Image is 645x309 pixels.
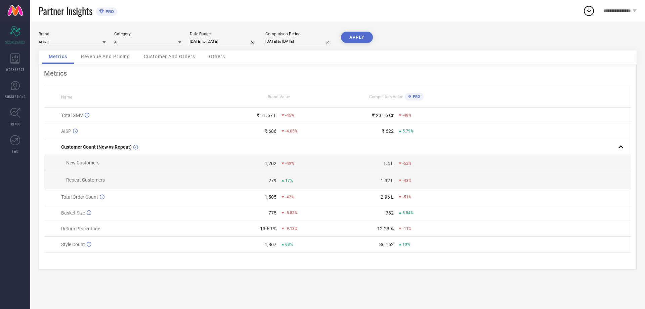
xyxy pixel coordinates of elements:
[12,149,18,154] span: FWD
[6,67,25,72] span: WORKSPACE
[285,113,294,118] span: -45%
[285,210,298,215] span: -5.83%
[81,54,130,59] span: Revenue And Pricing
[9,121,21,126] span: TRENDS
[66,177,105,183] span: Repeat Customers
[402,195,412,199] span: -51%
[44,69,631,77] div: Metrics
[383,161,394,166] div: 1.4 L
[264,128,276,134] div: ₹ 686
[265,161,276,166] div: 1,202
[190,32,257,36] div: Date Range
[104,9,114,14] span: PRO
[402,210,414,215] span: 5.54%
[39,4,92,18] span: Partner Insights
[49,54,67,59] span: Metrics
[61,144,132,150] span: Customer Count (New vs Repeat)
[209,54,225,59] span: Others
[369,94,403,99] span: Competitors Value
[372,113,394,118] div: ₹ 23.16 Cr
[285,161,294,166] span: -49%
[402,113,412,118] span: -48%
[341,32,373,43] button: APPLY
[386,210,394,216] div: 782
[61,95,72,100] span: Name
[285,178,293,183] span: 17%
[379,242,394,247] div: 36,162
[265,242,276,247] div: 1,867
[265,32,333,36] div: Comparison Period
[66,160,99,165] span: New Customers
[377,226,394,231] div: 12.23 %
[268,210,276,216] div: 775
[144,54,195,59] span: Customer And Orders
[5,94,26,99] span: SUGGESTIONS
[61,226,100,231] span: Return Percentage
[260,226,276,231] div: 13.69 %
[257,113,276,118] div: ₹ 11.67 L
[402,226,412,231] span: -11%
[5,40,25,45] span: SCORECARDS
[402,178,412,183] span: -43%
[268,178,276,183] div: 279
[381,194,394,200] div: 2.96 L
[411,94,420,99] span: PRO
[61,210,85,216] span: Basket Size
[61,242,85,247] span: Style Count
[402,242,410,247] span: 19%
[190,38,257,45] input: Select date range
[265,38,333,45] input: Select comparison period
[583,5,595,17] div: Open download list
[285,226,298,231] span: -9.13%
[61,113,83,118] span: Total GMV
[402,161,412,166] span: -52%
[268,94,290,99] span: Brand Value
[381,178,394,183] div: 1.32 L
[402,129,414,133] span: 5.79%
[285,242,293,247] span: 63%
[114,32,181,36] div: Category
[285,195,294,199] span: -42%
[39,32,106,36] div: Brand
[285,129,298,133] span: -4.05%
[61,128,71,134] span: AISP
[265,194,276,200] div: 1,505
[61,194,98,200] span: Total Order Count
[382,128,394,134] div: ₹ 622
